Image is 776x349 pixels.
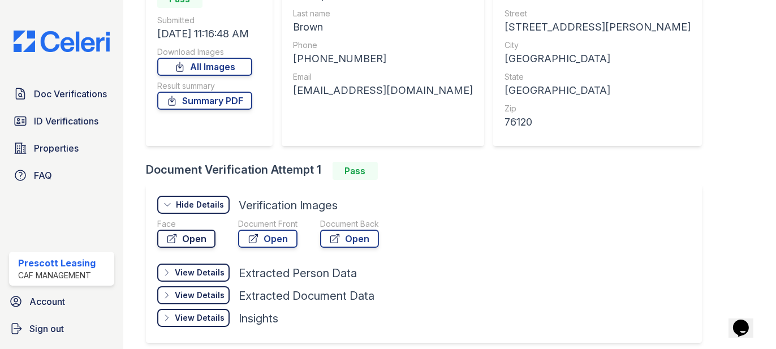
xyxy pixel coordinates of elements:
div: Phone [293,40,473,51]
div: View Details [175,290,225,301]
div: [STREET_ADDRESS][PERSON_NAME] [505,19,691,35]
span: Doc Verifications [34,87,107,101]
div: Pass [333,162,378,180]
div: Download Images [157,46,252,58]
div: Email [293,71,473,83]
span: Sign out [29,322,64,335]
div: Verification Images [239,197,338,213]
div: Street [505,8,691,19]
div: [PHONE_NUMBER] [293,51,473,67]
div: City [505,40,691,51]
div: Zip [505,103,691,114]
a: Doc Verifications [9,83,114,105]
div: [GEOGRAPHIC_DATA] [505,83,691,98]
a: Sign out [5,317,119,340]
a: FAQ [9,164,114,187]
div: Extracted Document Data [239,288,374,304]
div: Result summary [157,80,252,92]
div: CAF Management [18,270,96,281]
a: ID Verifications [9,110,114,132]
div: Document Back [320,218,379,230]
div: [GEOGRAPHIC_DATA] [505,51,691,67]
div: Insights [239,311,278,326]
div: Document Verification Attempt 1 [146,162,711,180]
span: FAQ [34,169,52,182]
div: Last name [293,8,473,19]
a: Open [238,230,298,248]
a: Open [320,230,379,248]
div: [DATE] 11:16:48 AM [157,26,252,42]
div: View Details [175,312,225,324]
a: Summary PDF [157,92,252,110]
div: Prescott Leasing [18,256,96,270]
a: Properties [9,137,114,160]
div: View Details [175,267,225,278]
a: Open [157,230,215,248]
div: 76120 [505,114,691,130]
span: ID Verifications [34,114,98,128]
div: Face [157,218,215,230]
a: All Images [157,58,252,76]
span: Properties [34,141,79,155]
div: Extracted Person Data [239,265,357,281]
iframe: chat widget [728,304,765,338]
span: Account [29,295,65,308]
div: Brown [293,19,473,35]
div: Hide Details [176,199,224,210]
div: Document Front [238,218,298,230]
div: State [505,71,691,83]
div: [EMAIL_ADDRESS][DOMAIN_NAME] [293,83,473,98]
img: CE_Logo_Blue-a8612792a0a2168367f1c8372b55b34899dd931a85d93a1a3d3e32e68fde9ad4.png [5,31,119,52]
div: Submitted [157,15,252,26]
a: Account [5,290,119,313]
